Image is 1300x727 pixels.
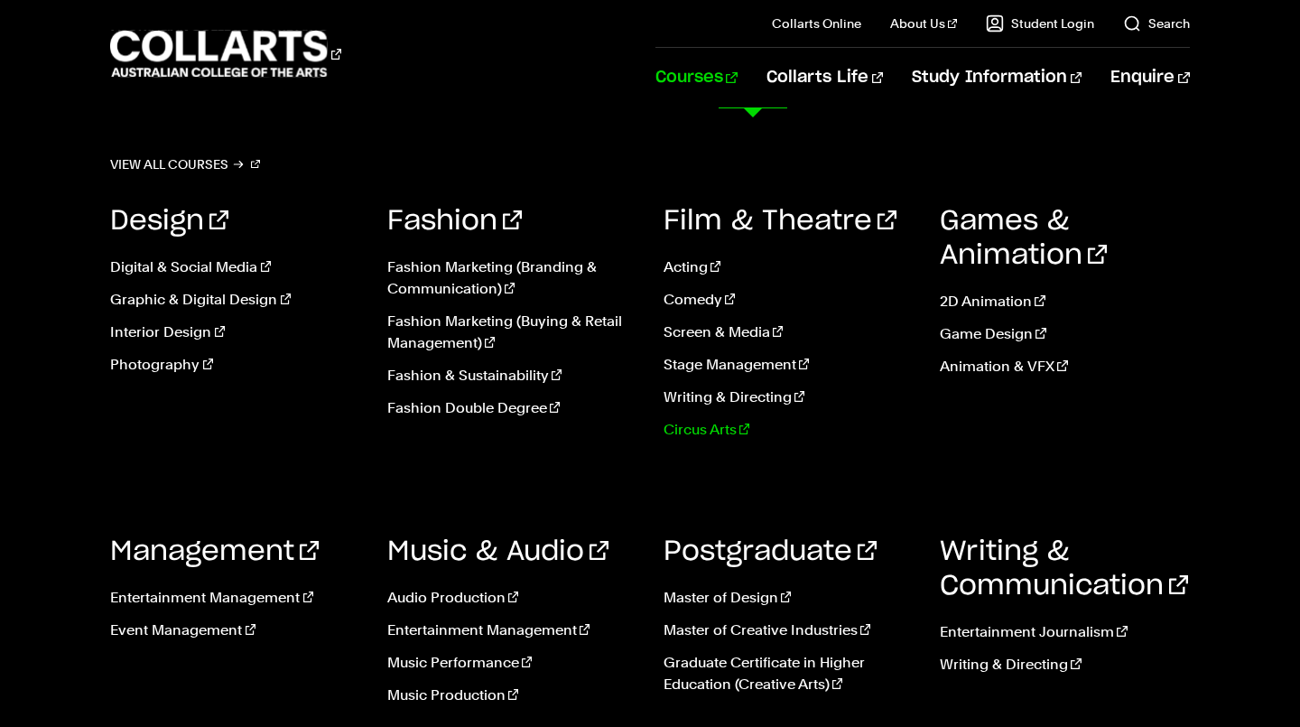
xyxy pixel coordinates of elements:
[912,48,1082,107] a: Study Information
[940,654,1189,676] a: Writing & Directing
[387,538,608,565] a: Music & Audio
[986,14,1094,33] a: Student Login
[110,354,359,376] a: Photography
[664,354,913,376] a: Stage Management
[387,620,636,641] a: Entertainment Management
[387,652,636,674] a: Music Performance
[940,291,1189,312] a: 2D Animation
[110,538,319,565] a: Management
[110,256,359,278] a: Digital & Social Media
[664,387,913,408] a: Writing & Directing
[387,311,636,354] a: Fashion Marketing (Buying & Retail Management)
[387,685,636,706] a: Music Production
[664,208,896,235] a: Film & Theatre
[110,28,341,79] div: Go to homepage
[664,538,877,565] a: Postgraduate
[890,14,957,33] a: About Us
[772,14,861,33] a: Collarts Online
[110,208,228,235] a: Design
[664,256,913,278] a: Acting
[110,322,359,343] a: Interior Design
[664,322,913,343] a: Screen & Media
[664,419,913,441] a: Circus Arts
[940,323,1189,345] a: Game Design
[387,208,522,235] a: Fashion
[387,365,636,387] a: Fashion & Sustainability
[940,208,1107,269] a: Games & Animation
[110,152,260,177] a: View all courses
[110,587,359,609] a: Entertainment Management
[664,620,913,641] a: Master of Creative Industries
[664,289,913,311] a: Comedy
[387,256,636,300] a: Fashion Marketing (Branding & Communication)
[664,587,913,609] a: Master of Design
[1123,14,1190,33] a: Search
[110,289,359,311] a: Graphic & Digital Design
[940,621,1189,643] a: Entertainment Journalism
[766,48,883,107] a: Collarts Life
[1110,48,1189,107] a: Enquire
[655,48,738,107] a: Courses
[940,538,1188,600] a: Writing & Communication
[387,587,636,609] a: Audio Production
[110,620,359,641] a: Event Management
[940,356,1189,377] a: Animation & VFX
[387,397,636,419] a: Fashion Double Degree
[664,652,913,695] a: Graduate Certificate in Higher Education (Creative Arts)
